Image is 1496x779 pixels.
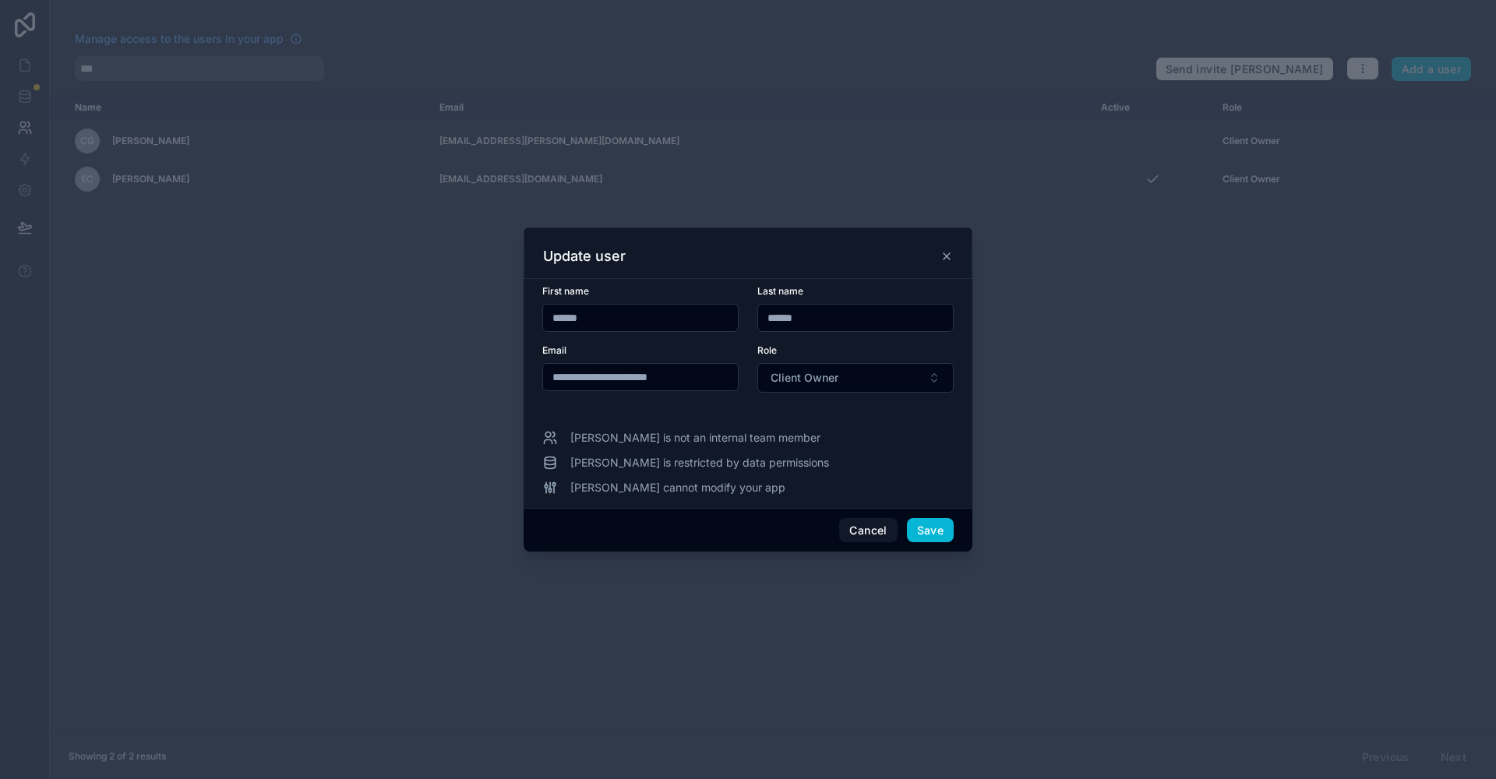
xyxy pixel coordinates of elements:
[543,247,626,266] h3: Update user
[570,480,785,495] span: [PERSON_NAME] cannot modify your app
[542,285,589,297] span: First name
[570,455,829,471] span: [PERSON_NAME] is restricted by data permissions
[771,370,838,386] span: Client Owner
[757,344,777,356] span: Role
[570,430,820,446] span: [PERSON_NAME] is not an internal team member
[757,285,803,297] span: Last name
[757,363,954,393] button: Select Button
[542,344,566,356] span: Email
[907,518,954,543] button: Save
[839,518,897,543] button: Cancel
